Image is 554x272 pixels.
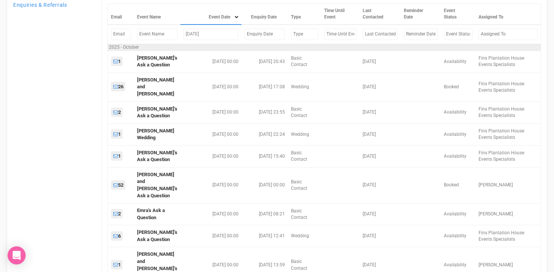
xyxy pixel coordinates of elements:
[360,203,401,225] td: [DATE]
[180,101,242,123] td: [DATE] 00:00
[360,145,401,167] td: [DATE]
[242,72,288,101] td: [DATE] 17:08
[242,101,288,123] td: [DATE] 23:55
[476,51,541,72] td: Fins Plantation House Events Specialists
[360,51,401,72] td: [DATE]
[111,129,123,139] a: 1
[137,150,177,163] a: [PERSON_NAME]'s Ask a Question
[363,29,398,40] input: Filter by Last Contacted
[137,229,177,242] a: [PERSON_NAME]'s Ask a Question
[288,203,321,225] td: Basic Contact
[137,128,174,141] a: [PERSON_NAME] Wedding
[111,231,123,241] a: 6
[180,51,242,72] td: [DATE] 00:00
[321,4,360,25] th: Time Until Event
[111,82,125,91] a: 26
[441,51,476,72] td: Availability
[111,57,123,66] a: 1
[245,29,285,40] input: Filter by Enquiry Date
[288,51,321,72] td: Basic Contact
[137,77,174,97] a: [PERSON_NAME] and [PERSON_NAME]
[360,72,401,101] td: [DATE]
[441,4,476,25] th: Event Status
[476,225,541,247] td: Fins Plantation House Events Specialists
[111,29,131,40] input: Filter by Email
[444,29,472,40] input: Filter by Event Status
[476,123,541,145] td: Fins Plantation House Events Specialists
[242,225,288,247] td: [DATE] 12:41
[288,4,321,25] th: Type
[242,4,288,25] th: Enquiry Date
[476,145,541,167] td: Fins Plantation House Events Specialists
[441,101,476,123] td: Availability
[401,4,441,25] th: Reminder Date
[8,246,26,264] div: Open Intercom Messenger
[360,225,401,247] td: [DATE]
[111,260,123,269] a: 1
[479,29,538,40] input: Filter by Assigned To
[291,29,318,40] input: Filter by Type
[180,72,242,101] td: [DATE] 00:00
[476,167,541,203] td: [PERSON_NAME]
[111,209,123,218] a: 2
[180,203,242,225] td: [DATE] 00:00
[441,72,476,101] td: Booked
[288,72,321,101] td: Wedding
[360,123,401,145] td: [DATE]
[111,180,125,190] a: 52
[404,29,438,40] input: Filter by Reminder Date
[242,167,288,203] td: [DATE] 00:00
[476,72,541,101] td: Fins Plantation House Events Specialists
[180,4,242,25] th: Event Date
[242,203,288,225] td: [DATE] 08:21
[180,167,242,203] td: [DATE] 00:00
[108,4,134,25] th: Email
[180,145,242,167] td: [DATE] 00:00
[360,4,401,25] th: Last Contacted
[476,203,541,225] td: [PERSON_NAME]
[242,51,288,72] td: [DATE] 20:43
[360,167,401,203] td: [DATE]
[360,101,401,123] td: [DATE]
[111,151,123,161] a: 1
[108,44,541,51] td: 2025 - October
[441,225,476,247] td: Availability
[288,123,321,145] td: Wedding
[288,167,321,203] td: Basic Contact
[137,29,177,40] input: Filter by Event Name
[180,225,242,247] td: [DATE] 00:00
[134,4,180,25] th: Event Name
[441,167,476,203] td: Booked
[137,207,165,220] a: Emra's Ask a Question
[441,145,476,167] td: Availability
[288,145,321,167] td: Basic Contact
[441,123,476,145] td: Availability
[441,203,476,225] td: Availability
[476,101,541,123] td: Fins Plantation House Events Specialists
[183,29,239,40] input: Filter by Event Date
[242,123,288,145] td: [DATE] 22:24
[324,29,357,40] input: Filter by Time Until Event
[137,106,177,119] a: [PERSON_NAME]'s Ask a Question
[242,145,288,167] td: [DATE] 15:40
[137,172,177,198] a: [PERSON_NAME] and [PERSON_NAME]'s Ask a Question
[180,123,242,145] td: [DATE] 00:00
[288,225,321,247] td: Wedding
[137,55,177,68] a: [PERSON_NAME]'s Ask a Question
[288,101,321,123] td: Basic Contact
[476,4,541,25] th: Assigned To
[111,108,123,117] a: 2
